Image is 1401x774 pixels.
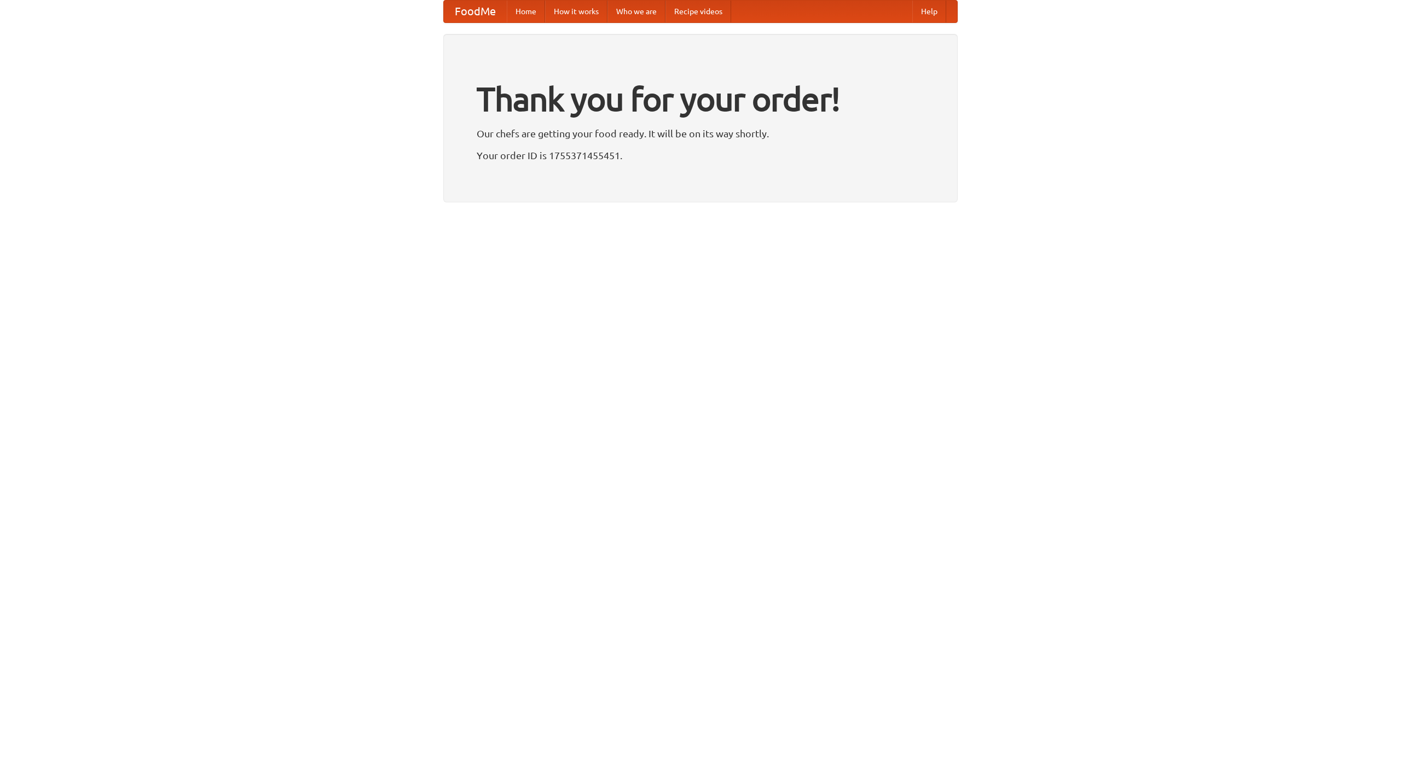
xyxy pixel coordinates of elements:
a: Help [912,1,946,22]
p: Our chefs are getting your food ready. It will be on its way shortly. [477,125,924,142]
a: Who we are [607,1,665,22]
h1: Thank you for your order! [477,73,924,125]
a: Recipe videos [665,1,731,22]
p: Your order ID is 1755371455451. [477,147,924,164]
a: FoodMe [444,1,507,22]
a: How it works [545,1,607,22]
a: Home [507,1,545,22]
